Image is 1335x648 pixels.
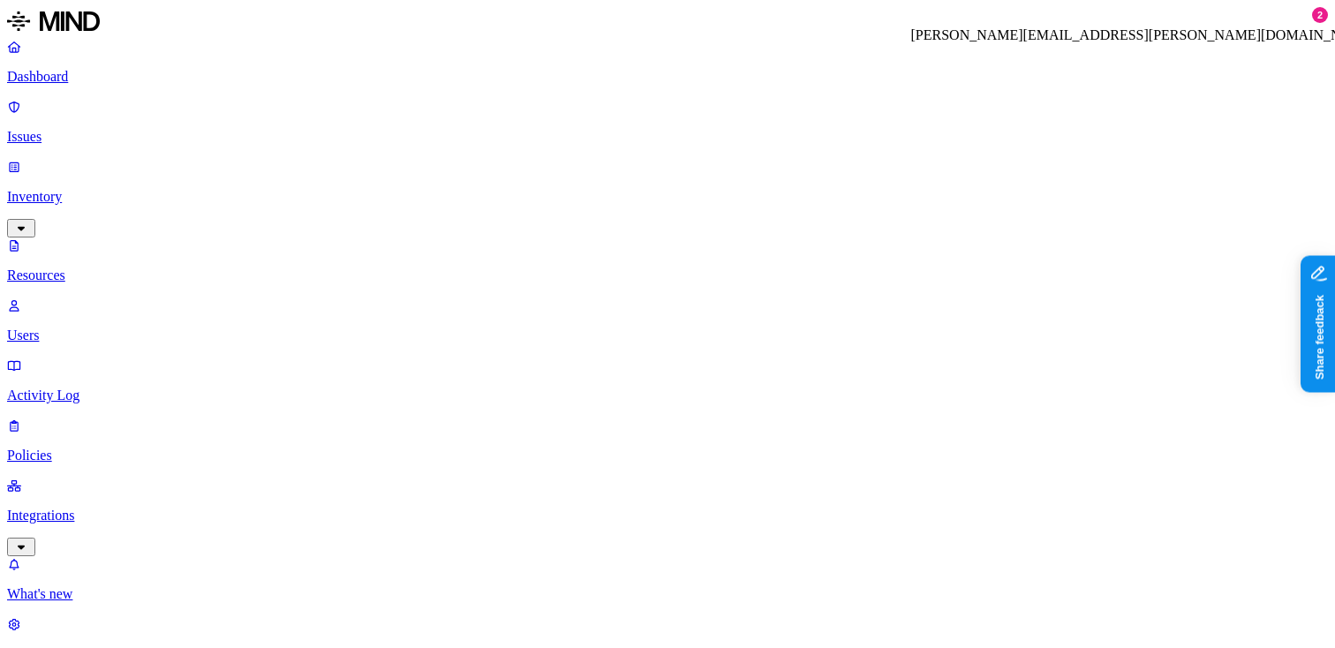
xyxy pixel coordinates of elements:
p: What's new [7,586,1328,602]
p: Issues [7,129,1328,145]
p: Dashboard [7,69,1328,85]
img: MIND [7,7,100,35]
div: 2 [1312,7,1328,23]
p: Inventory [7,189,1328,205]
p: Activity Log [7,388,1328,403]
p: Integrations [7,508,1328,524]
p: Resources [7,267,1328,283]
p: Policies [7,448,1328,463]
p: Users [7,328,1328,343]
